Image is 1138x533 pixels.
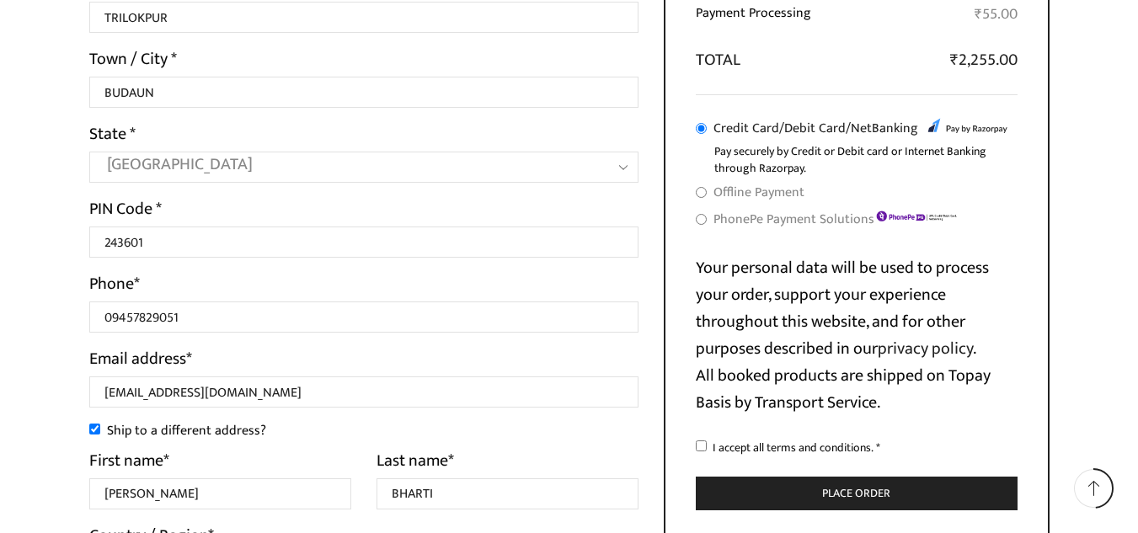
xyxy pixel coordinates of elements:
label: Town / City [89,45,177,72]
label: Offline Payment [713,180,804,205]
label: State [89,120,136,147]
label: Credit Card/Debit Card/NetBanking [713,116,1012,141]
input: Apartment, suite, unit, etc. (optional) [89,2,639,33]
p: Your personal data will be used to process your order, support your experience throughout this we... [696,254,1018,416]
p: Pay securely by Credit or Debit card or Internet Banking through Razorpay. [714,143,1018,176]
label: First name [89,447,169,474]
span: Ship to a different address? [107,419,266,441]
span: ₹ [975,2,982,27]
th: Total [696,36,922,72]
label: Phone [89,270,140,297]
button: Place order [696,477,1018,511]
bdi: 2,255.00 [950,46,1018,74]
bdi: 55.00 [975,2,1018,27]
label: PIN Code [89,195,162,222]
img: Credit Card/Debit Card/NetBanking [923,115,1007,137]
label: Last name [377,447,454,474]
span: State [89,152,639,183]
input: I accept all terms and conditions. * [696,440,707,451]
abbr: required [876,438,880,457]
span: ₹ [950,46,959,74]
label: Email address [89,345,192,372]
label: PhonePe Payment Solutions [713,207,959,232]
span: Uttar Pradesh [107,152,590,176]
input: Ship to a different address? [89,424,100,434]
span: I accept all terms and conditions. [713,438,874,457]
img: PhonePe Payment Solutions [874,210,959,223]
a: privacy policy [878,334,973,363]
